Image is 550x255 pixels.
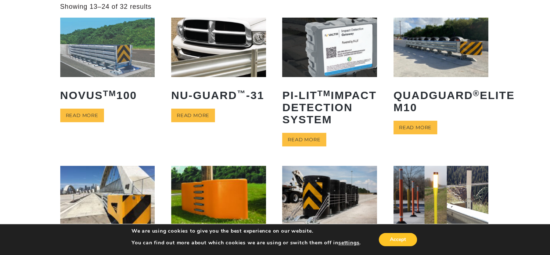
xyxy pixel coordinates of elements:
a: Read more about “NOVUSTM 100” [60,109,104,122]
sup: ® [473,89,480,98]
a: RAPTOR® [171,166,266,255]
sup: ™ [237,89,246,98]
a: QuadGuard®Elite M10 [393,18,488,119]
a: PI-LITTMImpact Detection System [282,18,377,131]
a: Read more about “PI-LITTM Impact Detection System” [282,133,326,146]
a: QuadGuard®M10 [60,166,155,255]
p: You can find out more about which cookies we are using or switch them off in . [132,240,361,246]
h2: NOVUS 100 [60,84,155,107]
sup: TM [317,89,331,98]
a: NOVUSTM100 [60,18,155,106]
a: Read more about “QuadGuard® Elite M10” [393,121,437,134]
sup: TM [103,89,116,98]
button: settings [338,240,359,246]
h2: PI-LIT Impact Detection System [282,84,377,131]
h2: NU-GUARD -31 [171,84,266,107]
a: NU-GUARD™-31 [171,18,266,106]
a: REACT®M [282,166,377,255]
p: We are using cookies to give you the best experience on our website. [132,228,361,234]
a: Read more about “NU-GUARD™-31” [171,109,215,122]
p: Showing 13–24 of 32 results [60,3,152,11]
h2: QuadGuard Elite M10 [393,84,488,119]
button: Accept [379,233,417,246]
